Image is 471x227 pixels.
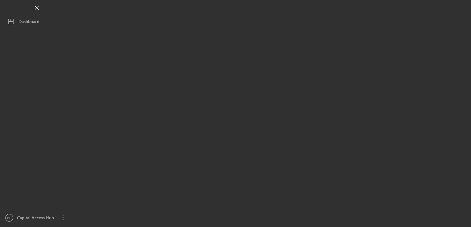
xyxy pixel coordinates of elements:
button: Dashboard [3,15,71,28]
text: CH [7,216,11,220]
button: CHCapital Access Hub [3,212,71,224]
div: Dashboard [18,15,39,29]
div: Capital Access Hub [15,212,55,225]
